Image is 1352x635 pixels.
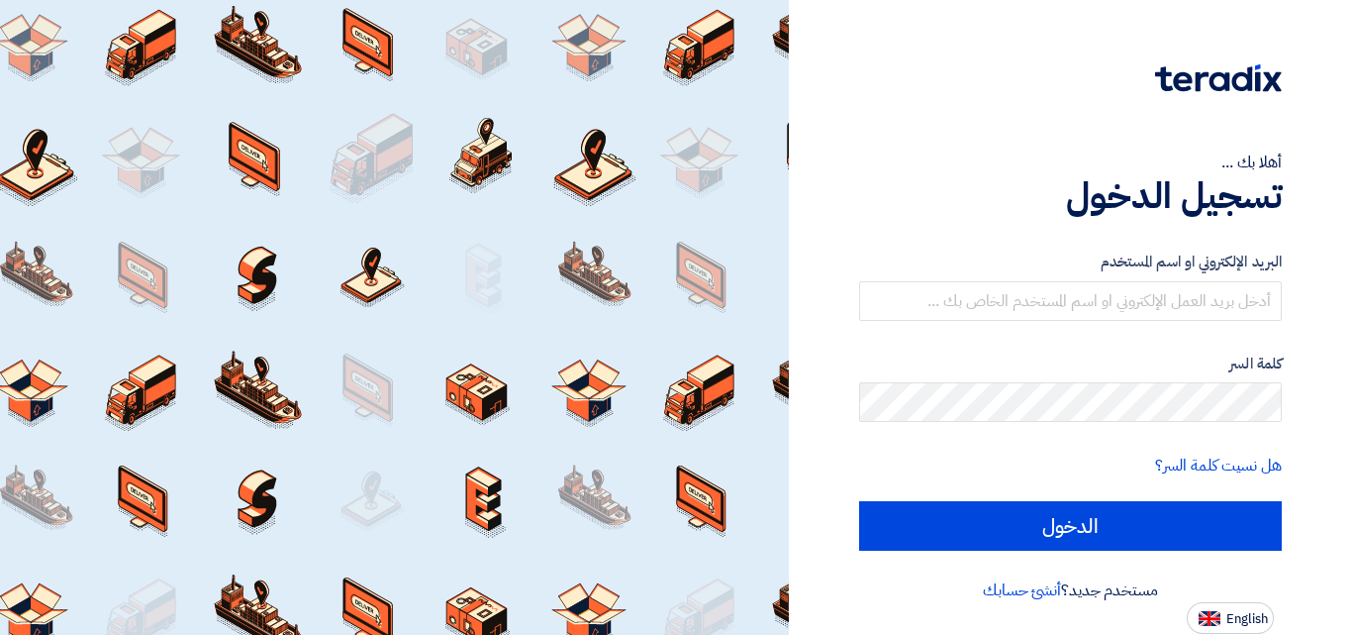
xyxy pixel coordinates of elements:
h1: تسجيل الدخول [859,174,1282,218]
span: English [1226,612,1268,626]
input: الدخول [859,501,1282,551]
label: كلمة السر [859,353,1282,375]
img: en-US.png [1199,611,1220,626]
div: أهلا بك ... [859,151,1282,174]
label: البريد الإلكتروني او اسم المستخدم [859,251,1282,273]
input: أدخل بريد العمل الإلكتروني او اسم المستخدم الخاص بك ... [859,281,1282,321]
a: هل نسيت كلمة السر؟ [1155,454,1282,477]
a: أنشئ حسابك [983,579,1061,602]
div: مستخدم جديد؟ [859,579,1282,602]
button: English [1187,602,1274,634]
img: Teradix logo [1155,64,1282,92]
